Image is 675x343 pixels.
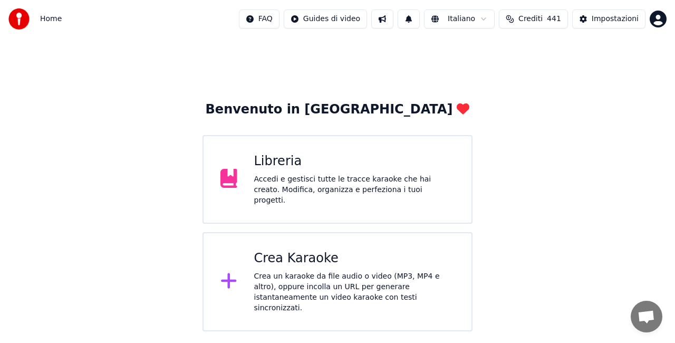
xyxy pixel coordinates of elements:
[499,9,568,28] button: Crediti441
[40,14,62,24] nav: breadcrumb
[518,14,543,24] span: Crediti
[254,271,455,313] div: Crea un karaoke da file audio o video (MP3, MP4 e altro), oppure incolla un URL per generare ista...
[254,174,455,206] div: Accedi e gestisci tutte le tracce karaoke che hai creato. Modifica, organizza e perfeziona i tuoi...
[284,9,367,28] button: Guides di video
[254,250,455,267] div: Crea Karaoke
[592,14,639,24] div: Impostazioni
[239,9,279,28] button: FAQ
[40,14,62,24] span: Home
[572,9,645,28] button: Impostazioni
[8,8,30,30] img: youka
[206,101,470,118] div: Benvenuto in [GEOGRAPHIC_DATA]
[547,14,561,24] span: 441
[631,301,662,332] div: Aprire la chat
[254,153,455,170] div: Libreria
